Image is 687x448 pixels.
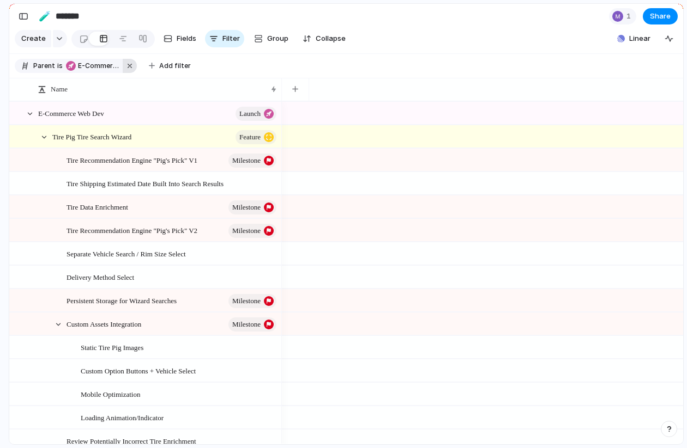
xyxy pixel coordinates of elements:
button: Filter [205,30,244,47]
button: Group [249,30,294,47]
span: Add filter [159,61,191,71]
span: Tire Data Enrichment [67,200,128,213]
span: Milestone [232,293,261,309]
span: Tire Recommendation Engine "Pig's Pick" V1 [67,154,197,166]
button: launch [236,107,276,121]
span: Fields [177,33,196,44]
button: Fields [159,30,201,47]
span: Milestone [232,153,261,168]
button: Create [15,30,51,47]
span: Create [21,33,46,44]
span: Share [650,11,671,22]
span: Custom Option Buttons + Vehicle Select [81,364,196,377]
span: Milestone [232,317,261,332]
span: Name [51,84,68,95]
span: Tire Pig Tire Search Wizard [52,130,131,143]
span: E-Commerce Web Dev [38,107,104,119]
button: Linear [613,30,655,47]
span: Collapse [316,33,346,44]
span: Custom Assets Integration [67,317,141,330]
span: Persistent Storage for Wizard Searches [67,294,177,306]
span: Linear [629,33,650,44]
span: E-Commerce Web Dev [78,61,120,71]
span: Milestone [232,200,261,215]
button: Milestone [228,154,276,168]
span: Tire Recommendation Engine "Pig's Pick" V2 [67,224,197,236]
button: Milestone [228,200,276,214]
span: Mobile Optimization [81,388,140,400]
button: is [55,60,65,72]
span: Tire Shipping Estimated Date Built Into Search Results [67,177,224,189]
span: E-Commerce Web Dev [66,61,120,71]
span: Milestone [232,223,261,238]
button: 🧪 [36,8,53,25]
button: Milestone [228,317,276,332]
span: Static Tire Pig Images [81,341,143,353]
span: Group [267,33,288,44]
span: Parent [33,61,55,71]
span: launch [239,106,261,121]
button: Milestone [228,294,276,308]
div: 🧪 [39,9,51,23]
button: Milestone [228,224,276,238]
span: Delivery Method Select [67,271,134,283]
span: Review Potentially Incorrect Tire Enrichment [67,434,196,447]
button: E-Commerce Web Dev [64,60,123,72]
button: Share [643,8,678,24]
button: Feature [236,130,276,144]
button: Add filter [142,58,197,73]
button: Collapse [298,30,350,47]
span: Filter [222,33,240,44]
span: is [57,61,63,71]
span: Separate Vehicle Search / Rim Size Select [67,247,186,260]
span: Feature [239,130,261,145]
span: 1 [626,11,634,22]
span: Loading Animation/Indicator [81,411,164,424]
